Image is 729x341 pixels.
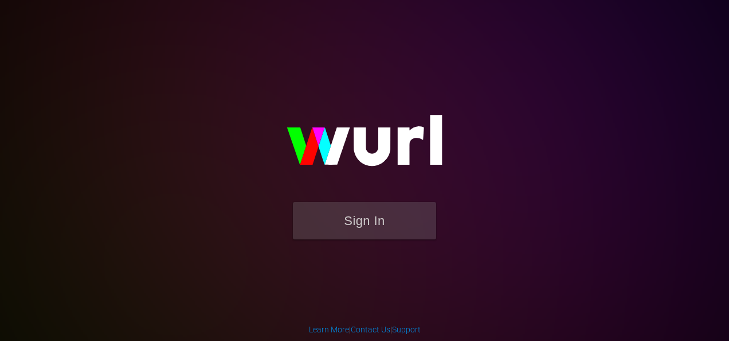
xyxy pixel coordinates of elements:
button: Sign In [293,202,436,239]
a: Support [392,325,421,334]
a: Contact Us [351,325,390,334]
a: Learn More [309,325,349,334]
img: wurl-logo-on-black-223613ac3d8ba8fe6dc639794a292ebdb59501304c7dfd60c99c58986ef67473.svg [250,90,479,201]
div: | | [309,324,421,335]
